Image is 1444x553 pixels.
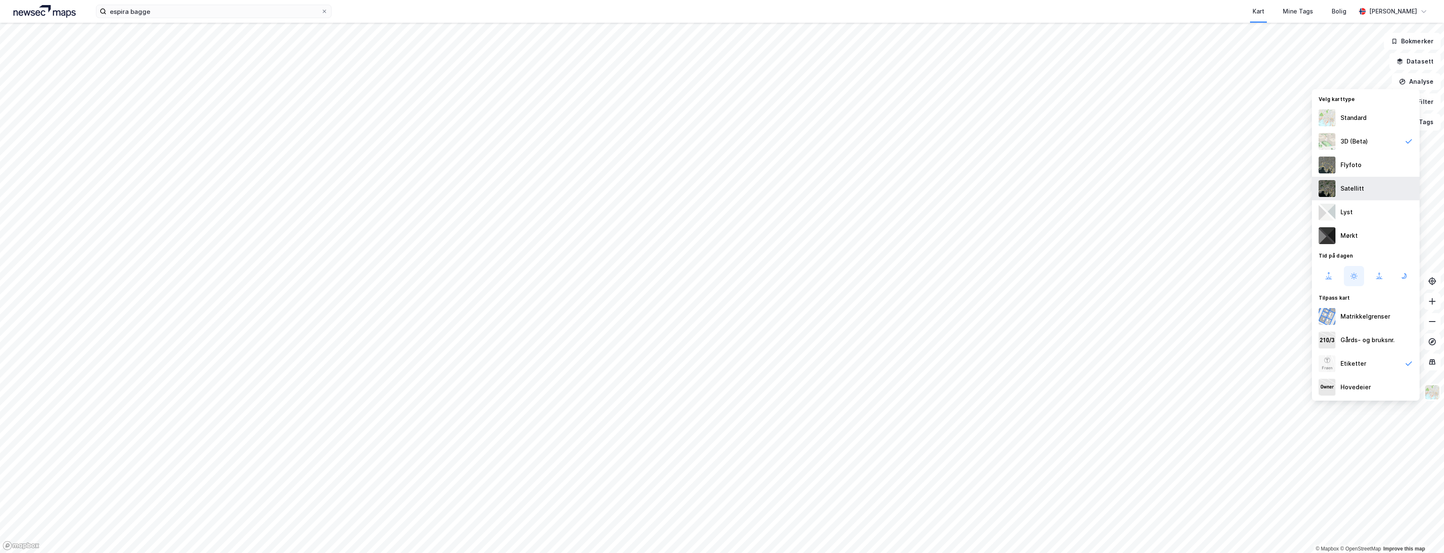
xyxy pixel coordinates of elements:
button: Analyse [1392,73,1441,90]
a: Mapbox homepage [3,541,40,550]
img: 9k= [1319,180,1335,197]
button: Filter [1400,93,1441,110]
div: Velg karttype [1312,91,1420,106]
div: Mine Tags [1283,6,1313,16]
a: Mapbox [1316,546,1339,552]
div: Tilpass kart [1312,290,1420,305]
div: Satellitt [1340,183,1364,194]
div: Standard [1340,113,1367,123]
img: Z [1424,384,1440,400]
div: [PERSON_NAME] [1369,6,1417,16]
button: Bokmerker [1384,33,1441,50]
div: Etiketter [1340,359,1366,369]
img: logo.a4113a55bc3d86da70a041830d287a7e.svg [13,5,76,18]
div: Kontrollprogram for chat [1402,513,1444,553]
img: Z [1319,109,1335,126]
img: majorOwner.b5e170eddb5c04bfeeff.jpeg [1319,379,1335,396]
div: Tid på dagen [1312,247,1420,263]
img: cadastreBorders.cfe08de4b5ddd52a10de.jpeg [1319,308,1335,325]
img: nCdM7BzjoCAAAAAElFTkSuQmCC [1319,227,1335,244]
a: OpenStreetMap [1340,546,1381,552]
img: Z [1319,133,1335,150]
a: Improve this map [1383,546,1425,552]
button: Tags [1402,114,1441,130]
div: Matrikkelgrenser [1340,311,1390,322]
div: Gårds- og bruksnr. [1340,335,1395,345]
div: Hovedeier [1340,382,1371,392]
div: 3D (Beta) [1340,136,1368,146]
img: Z [1319,157,1335,173]
div: Flyfoto [1340,160,1362,170]
div: Lyst [1340,207,1353,217]
div: Bolig [1332,6,1346,16]
input: Søk på adresse, matrikkel, gårdeiere, leietakere eller personer [106,5,321,18]
img: luj3wr1y2y3+OchiMxRmMxRlscgabnMEmZ7DJGWxyBpucwSZnsMkZbHIGm5zBJmewyRlscgabnMEmZ7DJGWxyBpucwSZnsMkZ... [1319,204,1335,221]
button: Datasett [1389,53,1441,70]
iframe: Chat Widget [1402,513,1444,553]
div: Mørkt [1340,231,1358,241]
img: Z [1319,355,1335,372]
img: cadastreKeys.547ab17ec502f5a4ef2b.jpeg [1319,332,1335,348]
div: Kart [1253,6,1264,16]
